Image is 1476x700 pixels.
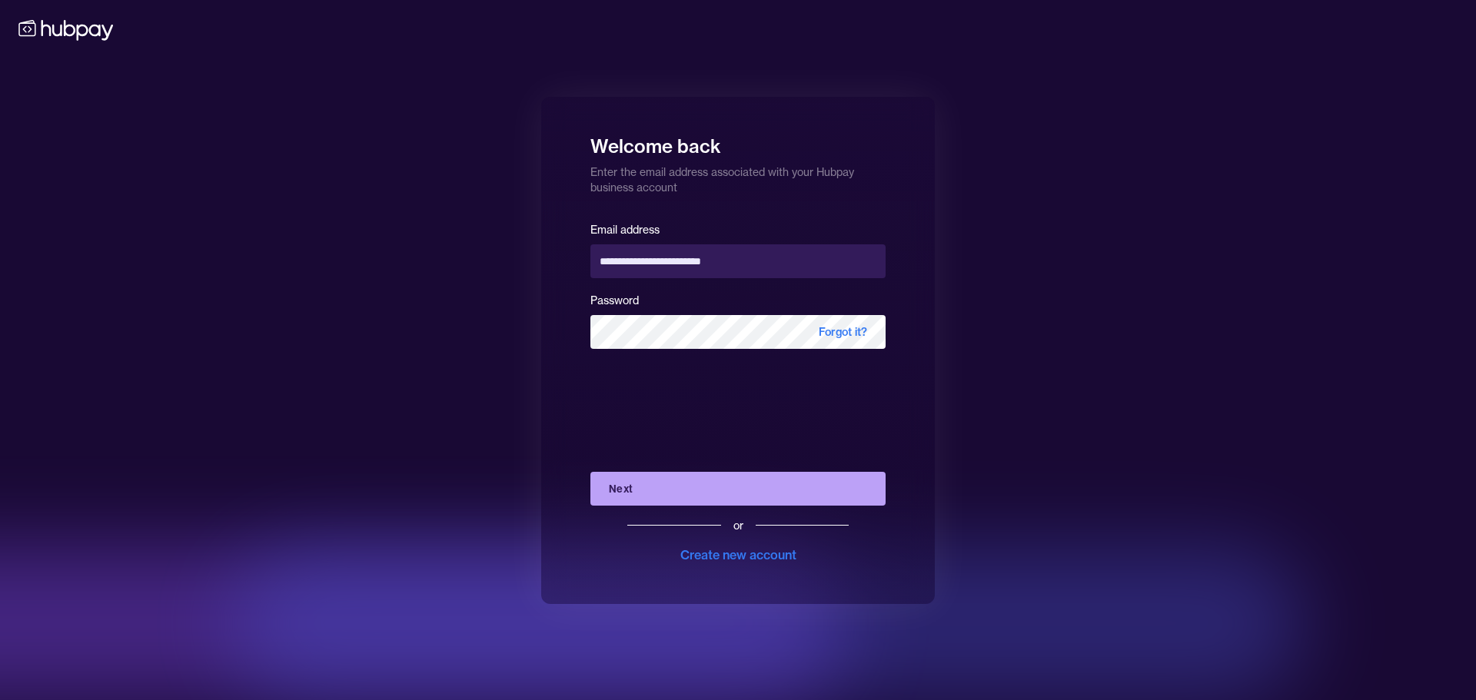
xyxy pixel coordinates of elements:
label: Email address [590,223,660,237]
label: Password [590,294,639,307]
div: Create new account [680,546,796,564]
p: Enter the email address associated with your Hubpay business account [590,158,886,195]
span: Forgot it? [800,315,886,349]
div: or [733,518,743,533]
button: Next [590,472,886,506]
h1: Welcome back [590,124,886,158]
